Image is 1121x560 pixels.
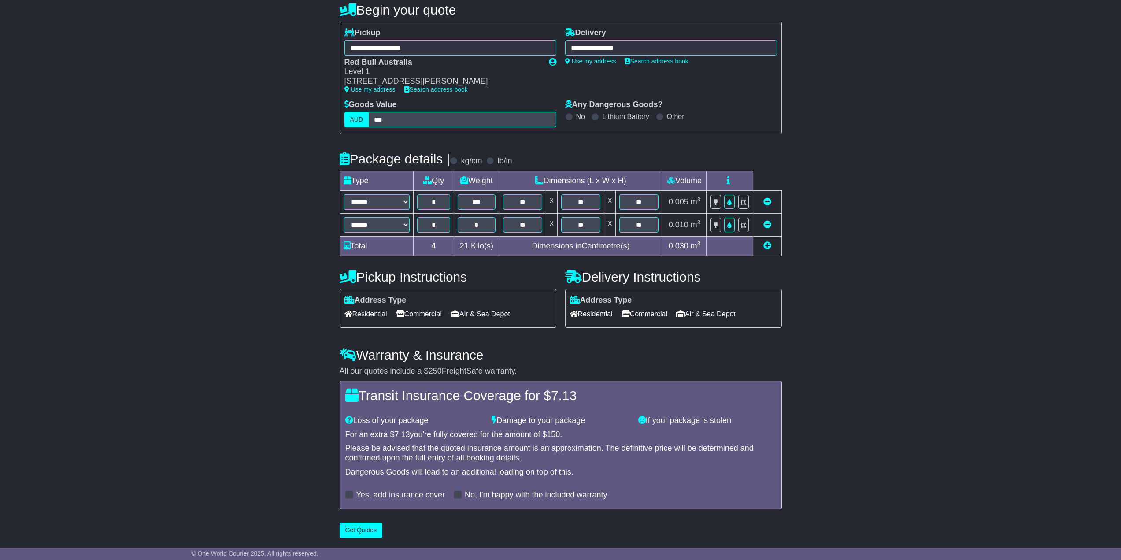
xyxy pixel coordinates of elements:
span: Commercial [622,307,667,321]
span: 21 [460,241,469,250]
div: Please be advised that the quoted insurance amount is an approximation. The definitive price will... [345,444,776,463]
a: Remove this item [763,220,771,229]
span: Commercial [396,307,442,321]
h4: Begin your quote [340,3,782,17]
label: kg/cm [461,156,482,166]
td: x [546,190,557,213]
span: 7.13 [551,388,577,403]
span: 0.010 [669,220,688,229]
span: m [691,220,701,229]
div: If your package is stolen [634,416,781,426]
td: Volume [662,171,707,190]
td: Dimensions in Centimetre(s) [499,236,662,256]
h4: Warranty & Insurance [340,348,782,362]
a: Remove this item [763,197,771,206]
a: Use my address [344,86,396,93]
label: Yes, add insurance cover [356,490,445,500]
a: Use my address [565,58,616,65]
a: Add new item [763,241,771,250]
span: Residential [570,307,613,321]
h4: Delivery Instructions [565,270,782,284]
span: Air & Sea Depot [676,307,736,321]
span: Residential [344,307,387,321]
h4: Transit Insurance Coverage for $ [345,388,776,403]
td: x [546,213,557,236]
h4: Package details | [340,152,450,166]
div: All our quotes include a $ FreightSafe warranty. [340,367,782,376]
label: AUD [344,112,369,127]
label: No [576,112,585,121]
sup: 3 [697,219,701,226]
span: Air & Sea Depot [451,307,510,321]
label: Delivery [565,28,606,38]
label: Any Dangerous Goods? [565,100,663,110]
td: x [604,213,616,236]
label: Address Type [570,296,632,305]
td: 4 [413,236,454,256]
span: © One World Courier 2025. All rights reserved. [191,550,318,557]
td: Type [340,171,413,190]
label: Goods Value [344,100,397,110]
label: Lithium Battery [602,112,649,121]
td: Total [340,236,413,256]
a: Search address book [625,58,688,65]
td: Weight [454,171,499,190]
label: Pickup [344,28,381,38]
span: m [691,197,701,206]
div: Dangerous Goods will lead to an additional loading on top of this. [345,467,776,477]
span: m [691,241,701,250]
td: Qty [413,171,454,190]
span: 250 [429,367,442,375]
label: lb/in [497,156,512,166]
h4: Pickup Instructions [340,270,556,284]
td: Dimensions (L x W x H) [499,171,662,190]
div: For an extra $ you're fully covered for the amount of $ . [345,430,776,440]
span: 7.13 [395,430,410,439]
td: Kilo(s) [454,236,499,256]
div: [STREET_ADDRESS][PERSON_NAME] [344,77,540,86]
label: No, I'm happy with the included warranty [465,490,607,500]
span: 0.005 [669,197,688,206]
div: Level 1 [344,67,540,77]
sup: 3 [697,240,701,247]
button: Get Quotes [340,523,383,538]
sup: 3 [697,196,701,203]
div: Red Bull Australia [344,58,540,67]
span: 150 [547,430,560,439]
label: Address Type [344,296,407,305]
td: x [604,190,616,213]
label: Other [667,112,684,121]
a: Search address book [404,86,468,93]
div: Loss of your package [341,416,488,426]
div: Damage to your package [487,416,634,426]
span: 0.030 [669,241,688,250]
